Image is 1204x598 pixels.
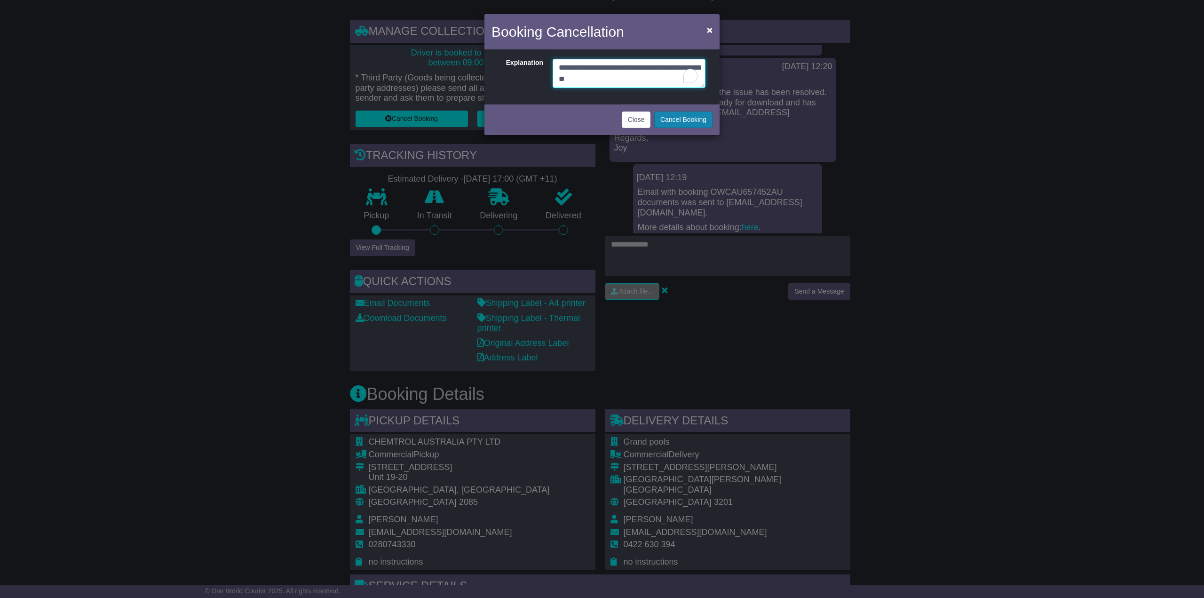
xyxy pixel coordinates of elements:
[622,112,651,128] button: Close
[707,24,713,35] span: ×
[702,20,717,40] button: Close
[654,112,713,128] button: Cancel Booking
[553,59,705,88] textarea: To enrich screen reader interactions, please activate Accessibility in Grammarly extension settings
[491,21,624,42] h4: Booking Cancellation
[494,59,548,86] label: Explanation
